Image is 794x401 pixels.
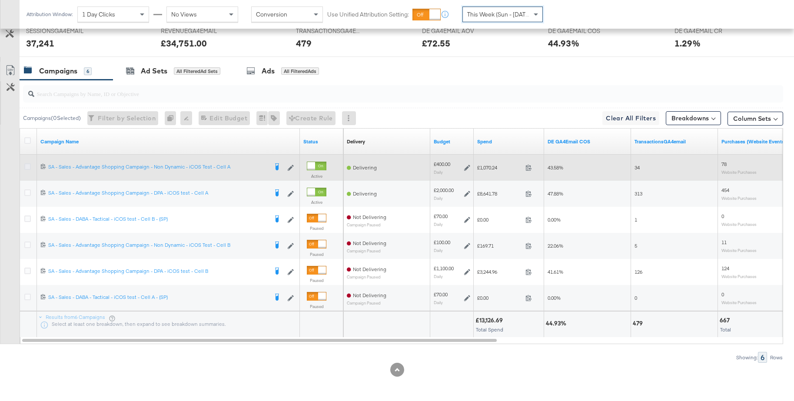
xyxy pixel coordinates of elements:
[475,316,505,325] div: £13,126.69
[48,294,268,301] div: SA - Sales - DABA - Tactical - iCOS test - Cell A - (SP)
[477,138,541,145] a: The total amount spent to date.
[296,27,361,35] span: TRANSACTIONSGA4EMAIL
[548,268,563,275] span: 41.61%
[666,111,721,125] button: Breakdowns
[476,326,503,333] span: Total Spend
[256,10,287,18] span: Conversion
[721,213,724,219] span: 0
[171,10,197,18] span: No Views
[353,292,386,298] span: Not Delivering
[548,27,613,35] span: DE GA4EMAIL COS
[303,138,340,145] a: Shows the current state of your Ad Campaign.
[721,239,727,245] span: 11
[307,278,326,283] label: Paused
[48,215,268,222] div: SA - Sales - DABA - Tactical - iCOS test - Cell B - (SP)
[721,196,757,201] sub: Website Purchases
[26,11,73,17] div: Attribution Window:
[721,265,729,272] span: 124
[434,291,448,298] div: £70.00
[434,222,443,227] sub: Daily
[353,240,386,246] span: Not Delivering
[353,164,377,171] span: Delivering
[141,66,167,76] div: Ad Sets
[84,67,92,75] div: 6
[434,274,443,279] sub: Daily
[307,173,326,179] label: Active
[633,319,645,328] div: 479
[721,274,757,279] sub: Website Purchases
[434,196,443,201] sub: Daily
[434,265,454,272] div: £1,100.00
[721,222,757,227] sub: Website Purchases
[434,300,443,305] sub: Daily
[635,242,637,249] span: 5
[477,295,522,301] span: £0.00
[548,37,579,50] div: 44.93%
[548,216,561,223] span: 0.00%
[548,295,561,301] span: 0.00%
[434,248,443,253] sub: Daily
[477,164,522,171] span: £1,070.24
[674,27,740,35] span: DE GA4EMAIL CR
[548,190,563,197] span: 47.88%
[353,266,386,272] span: Not Delivering
[721,291,724,298] span: 0
[347,249,386,253] sub: Campaign Paused
[422,37,450,50] div: £72.55
[296,37,312,50] div: 479
[477,190,522,197] span: £8,641.78
[26,27,91,35] span: SESSIONSGA4EMAIL
[606,113,656,124] span: Clear All Filters
[721,187,729,193] span: 454
[48,163,268,172] a: SA - Sales - Advantage Shopping Campaign - Non Dynamic - iCOS Test - Cell A
[165,111,180,125] div: 0
[307,199,326,205] label: Active
[48,294,268,302] a: SA - Sales - DABA - Tactical - iCOS test - Cell A - (SP)
[161,37,207,50] div: £34,751.00
[602,111,659,125] button: Clear All Filters
[48,242,268,249] div: SA - Sales - Advantage Shopping Campaign - Non Dynamic - iCOS Test - Cell B
[635,268,642,275] span: 126
[347,138,365,145] div: Delivery
[758,352,767,363] div: 6
[422,27,487,35] span: DE GA4EMAIL AOV
[48,189,268,196] div: SA - Sales - Advantage Shopping Campaign - DPA - iCOS test - Cell A
[347,222,386,227] sub: Campaign Paused
[548,164,563,171] span: 43.58%
[721,169,757,175] sub: Website Purchases
[477,216,522,223] span: £0.00
[82,10,115,18] span: 1 Day Clicks
[34,82,714,99] input: Search Campaigns by Name, ID or Objective
[434,213,448,220] div: £70.00
[434,138,470,145] a: The maximum amount you're willing to spend on your ads, on average each day or over the lifetime ...
[546,319,569,328] div: 44.93%
[48,215,268,224] a: SA - Sales - DABA - Tactical - iCOS test - Cell B - (SP)
[674,37,701,50] div: 1.29%
[721,300,757,305] sub: Website Purchases
[327,10,409,19] label: Use Unified Attribution Setting:
[307,225,326,231] label: Paused
[174,67,220,75] div: All Filtered Ad Sets
[635,190,642,197] span: 313
[307,252,326,257] label: Paused
[48,268,268,276] a: SA - Sales - Advantage Shopping Campaign - DPA - iCOS test - Cell B
[48,189,268,198] a: SA - Sales - Advantage Shopping Campaign - DPA - iCOS test - Cell A
[281,67,319,75] div: All Filtered Ads
[39,66,77,76] div: Campaigns
[353,214,386,220] span: Not Delivering
[434,239,450,246] div: £100.00
[477,242,522,249] span: £169.71
[347,138,365,145] a: Reflects the ability of your Ad Campaign to achieve delivery based on ad states, schedule and bud...
[48,268,268,275] div: SA - Sales - Advantage Shopping Campaign - DPA - iCOS test - Cell B
[48,242,268,250] a: SA - Sales - Advantage Shopping Campaign - Non Dynamic - iCOS Test - Cell B
[635,164,640,171] span: 34
[262,66,275,76] div: Ads
[467,10,532,18] span: This Week (Sun - [DATE])
[548,242,563,249] span: 22.06%
[736,355,758,361] div: Showing:
[434,161,450,168] div: £400.00
[728,112,783,126] button: Column Sets
[721,248,757,253] sub: Website Purchases
[635,138,714,145] a: Transactions - The total number of transactions
[434,187,454,194] div: £2,000.00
